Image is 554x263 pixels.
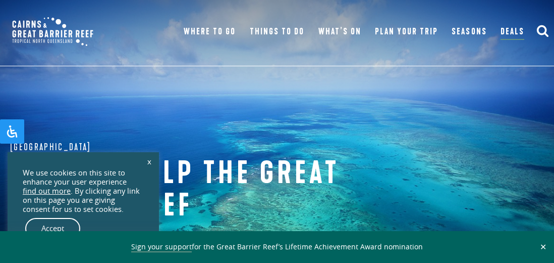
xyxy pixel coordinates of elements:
[131,242,192,252] a: Sign your support
[5,10,100,53] img: CGBR-TNQ_dual-logo.svg
[375,25,438,39] a: Plan Your Trip
[23,187,71,196] a: find out more
[10,158,343,222] h1: Ways to help the great barrier reef
[23,168,144,214] div: We use cookies on this site to enhance your user experience . By clicking any link on this page y...
[25,218,80,239] a: Accept
[318,25,361,39] a: What’s On
[10,139,91,155] span: [GEOGRAPHIC_DATA]
[537,242,549,251] button: Close
[142,150,156,172] a: x
[250,25,304,39] a: Things To Do
[452,25,486,39] a: Seasons
[184,25,236,39] a: Where To Go
[501,25,524,40] a: Deals
[6,125,18,138] svg: Open Accessibility Panel
[131,242,423,252] span: for the Great Barrier Reef’s Lifetime Achievement Award nomination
